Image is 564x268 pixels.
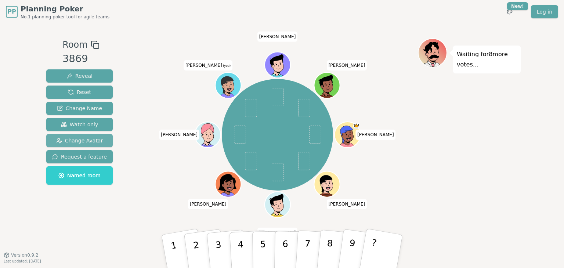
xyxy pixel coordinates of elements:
span: Named room [58,172,101,179]
button: Request a feature [46,150,113,163]
a: Log in [531,5,558,18]
button: Watch only [46,118,113,131]
span: Click to change your name [355,130,396,140]
p: Waiting for 8 more votes... [457,49,517,70]
span: Natasha is the host [353,123,359,129]
span: PP [7,7,16,16]
div: 3869 [62,51,99,66]
span: Room [62,38,87,51]
span: Click to change your name [184,60,232,70]
button: Reveal [46,69,113,83]
button: New! [503,5,516,18]
div: New! [507,2,528,10]
span: Click to change your name [159,130,199,140]
span: Click to change your name [257,228,298,238]
button: Named room [46,166,113,185]
span: Click to change your name [327,199,367,209]
span: Change Name [57,105,102,112]
span: Change Avatar [56,137,103,144]
span: Click to change your name [188,199,228,209]
span: No.1 planning poker tool for agile teams [21,14,109,20]
span: Last updated: [DATE] [4,259,41,263]
span: Click to change your name [257,31,298,41]
span: Planning Poker [21,4,109,14]
button: Change Name [46,102,113,115]
button: Version0.9.2 [4,252,39,258]
span: Request a feature [52,153,107,160]
span: Version 0.9.2 [11,252,39,258]
span: Watch only [61,121,98,128]
button: Click to change your avatar [216,73,240,97]
a: PPPlanning PokerNo.1 planning poker tool for agile teams [6,4,109,20]
span: Reveal [66,72,93,80]
button: Change Avatar [46,134,113,147]
span: Click to change your name [327,60,367,70]
button: Reset [46,86,113,99]
span: (you) [222,64,231,68]
span: Reset [68,88,91,96]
